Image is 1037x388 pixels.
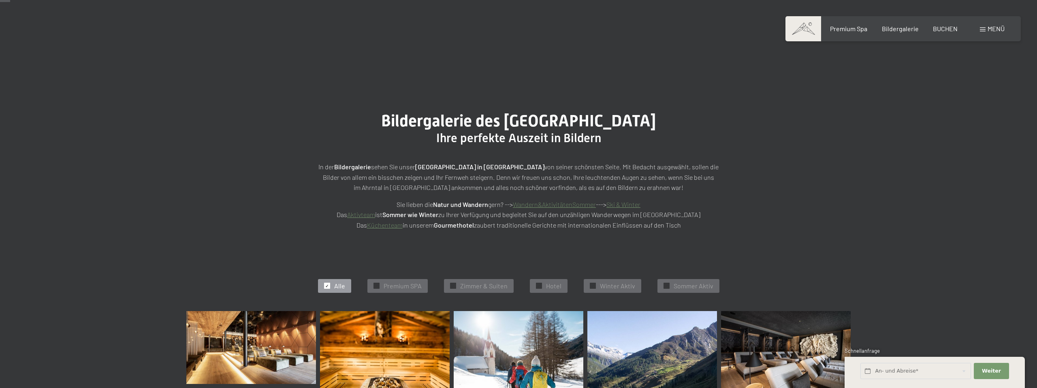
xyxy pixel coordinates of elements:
[513,200,596,208] a: Wandern&AktivitätenSommer
[674,281,713,290] span: Sommer Aktiv
[325,283,329,289] span: ✓
[334,163,371,171] strong: Bildergalerie
[347,211,375,218] a: Aktivteam
[974,363,1009,379] button: Weiter
[381,111,656,130] span: Bildergalerie des [GEOGRAPHIC_DATA]
[316,199,721,230] p: Sie lieben die gern? --> ---> Das ist zu Ihrer Verfügung und begleitet Sie auf den unzähligen Wan...
[460,281,508,290] span: Zimmer & Suiten
[415,163,544,171] strong: [GEOGRAPHIC_DATA] in [GEOGRAPHIC_DATA]
[367,221,403,229] a: Küchenteam
[988,25,1005,32] span: Menü
[186,311,316,384] img: Bildergalerie
[845,347,880,354] span: Schnellanfrage
[537,283,540,289] span: ✓
[933,25,958,32] a: BUCHEN
[606,200,640,208] a: Ski & Winter
[591,283,594,289] span: ✓
[436,131,601,145] span: Ihre perfekte Auszeit in Bildern
[382,211,438,218] strong: Sommer wie Winter
[434,221,474,229] strong: Gourmethotel
[982,367,1001,375] span: Weiter
[433,200,488,208] strong: Natur und Wandern
[600,281,635,290] span: Winter Aktiv
[665,283,668,289] span: ✓
[384,281,422,290] span: Premium SPA
[451,283,454,289] span: ✓
[830,25,867,32] a: Premium Spa
[375,283,378,289] span: ✓
[546,281,561,290] span: Hotel
[334,281,345,290] span: Alle
[316,162,721,193] p: In der sehen Sie unser von seiner schönsten Seite. Mit Bedacht ausgewählt, sollen die Bilder von ...
[882,25,919,32] a: Bildergalerie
